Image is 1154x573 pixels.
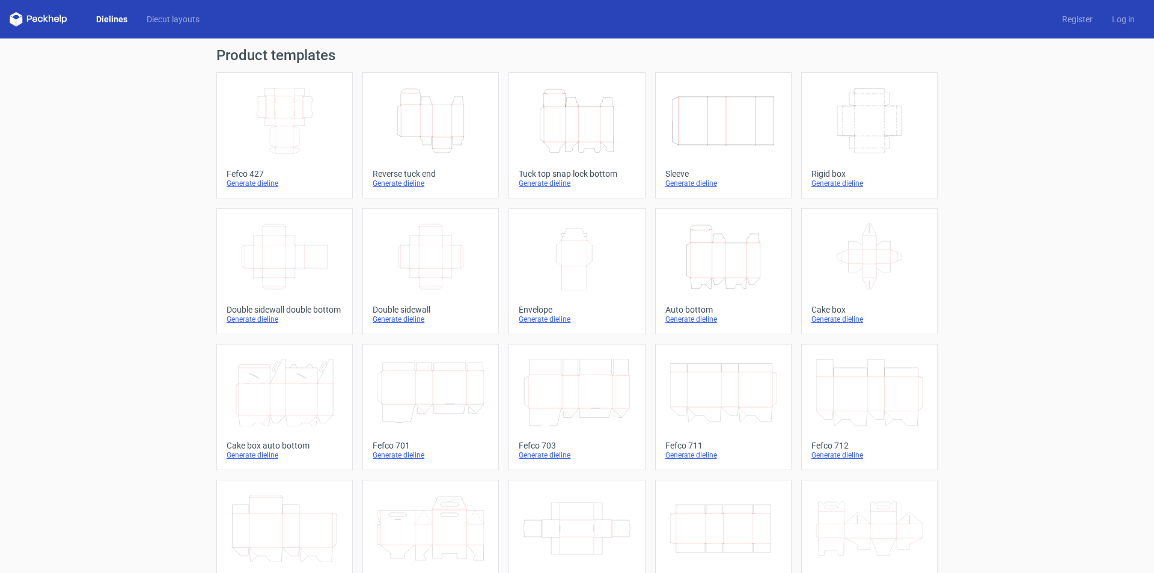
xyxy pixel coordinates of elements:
div: Generate dieline [519,179,635,188]
a: Log in [1102,13,1144,25]
div: Rigid box [811,169,927,179]
a: Reverse tuck endGenerate dieline [362,72,499,198]
div: Fefco 703 [519,441,635,450]
a: Rigid boxGenerate dieline [801,72,938,198]
div: Double sidewall [373,305,489,314]
div: Generate dieline [373,450,489,460]
div: Generate dieline [227,450,343,460]
a: Tuck top snap lock bottomGenerate dieline [508,72,645,198]
div: Generate dieline [665,179,781,188]
a: Fefco 711Generate dieline [655,344,792,470]
div: Generate dieline [373,179,489,188]
div: Double sidewall double bottom [227,305,343,314]
h1: Product templates [216,48,938,63]
a: Fefco 701Generate dieline [362,344,499,470]
div: Fefco 427 [227,169,343,179]
div: Generate dieline [519,450,635,460]
a: Cake boxGenerate dieline [801,208,938,334]
div: Cake box auto bottom [227,441,343,450]
div: Generate dieline [373,314,489,324]
a: Auto bottomGenerate dieline [655,208,792,334]
a: Dielines [87,13,137,25]
a: Fefco 427Generate dieline [216,72,353,198]
a: EnvelopeGenerate dieline [508,208,645,334]
div: Tuck top snap lock bottom [519,169,635,179]
div: Generate dieline [811,314,927,324]
div: Generate dieline [227,314,343,324]
div: Generate dieline [811,179,927,188]
div: Envelope [519,305,635,314]
div: Auto bottom [665,305,781,314]
div: Generate dieline [665,314,781,324]
a: Register [1052,13,1102,25]
a: Fefco 703Generate dieline [508,344,645,470]
div: Fefco 712 [811,441,927,450]
a: Double sidewall double bottomGenerate dieline [216,208,353,334]
a: Double sidewallGenerate dieline [362,208,499,334]
div: Fefco 701 [373,441,489,450]
a: Diecut layouts [137,13,209,25]
div: Cake box [811,305,927,314]
div: Sleeve [665,169,781,179]
div: Generate dieline [665,450,781,460]
div: Generate dieline [811,450,927,460]
div: Fefco 711 [665,441,781,450]
div: Generate dieline [519,314,635,324]
a: SleeveGenerate dieline [655,72,792,198]
div: Reverse tuck end [373,169,489,179]
div: Generate dieline [227,179,343,188]
a: Cake box auto bottomGenerate dieline [216,344,353,470]
a: Fefco 712Generate dieline [801,344,938,470]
